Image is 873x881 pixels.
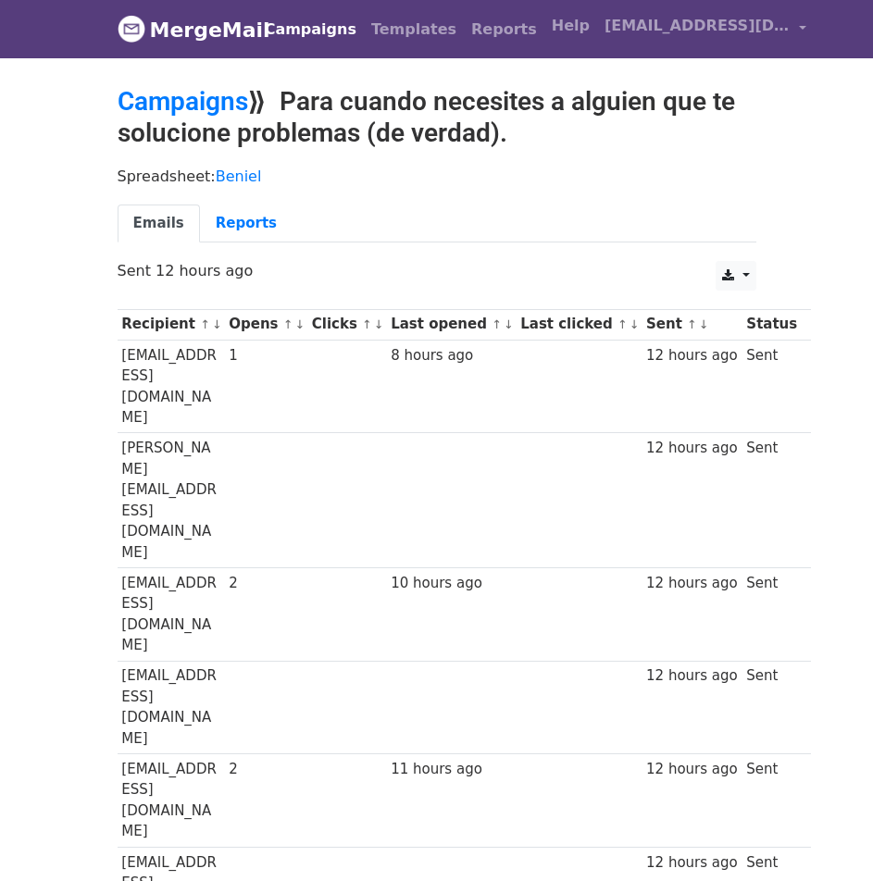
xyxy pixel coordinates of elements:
[742,340,802,433] td: Sent
[742,567,802,661] td: Sent
[646,573,738,594] div: 12 hours ago
[229,573,303,594] div: 2
[307,309,386,340] th: Clicks
[646,852,738,874] div: 12 hours ago
[200,317,210,331] a: ↑
[118,340,225,433] td: [EMAIL_ADDRESS][DOMAIN_NAME]
[391,759,511,780] div: 11 hours ago
[216,168,262,185] a: Beniel
[118,86,248,117] a: Campaigns
[646,759,738,780] div: 12 hours ago
[780,792,873,881] div: Widget de chat
[364,11,464,48] a: Templates
[391,345,511,366] div: 8 hours ago
[224,309,307,340] th: Opens
[118,15,145,43] img: MergeMail logo
[492,317,502,331] a: ↑
[118,661,225,754] td: [EMAIL_ADDRESS][DOMAIN_NAME]
[646,345,738,366] div: 12 hours ago
[118,86,756,148] h2: ⟫ Para cuando necesites a alguien que te solucione problemas (de verdad).
[118,10,243,49] a: MergeMail
[699,317,709,331] a: ↓
[646,665,738,687] div: 12 hours ago
[687,317,697,331] a: ↑
[118,754,225,848] td: [EMAIL_ADDRESS][DOMAIN_NAME]
[229,345,303,366] div: 1
[597,7,814,51] a: [EMAIL_ADDRESS][DOMAIN_NAME]
[642,309,742,340] th: Sent
[391,573,511,594] div: 10 hours ago
[200,205,293,242] a: Reports
[118,567,225,661] td: [EMAIL_ADDRESS][DOMAIN_NAME]
[742,433,802,568] td: Sent
[118,167,756,186] p: Spreadsheet:
[742,309,802,340] th: Status
[780,792,873,881] iframe: Chat Widget
[742,754,802,848] td: Sent
[646,438,738,459] div: 12 hours ago
[283,317,293,331] a: ↑
[386,309,516,340] th: Last opened
[504,317,514,331] a: ↓
[118,433,225,568] td: [PERSON_NAME][EMAIL_ADDRESS][DOMAIN_NAME]
[605,15,790,37] span: [EMAIL_ADDRESS][DOMAIN_NAME]
[742,661,802,754] td: Sent
[118,205,200,242] a: Emails
[118,309,225,340] th: Recipient
[617,317,628,331] a: ↑
[118,261,756,280] p: Sent 12 hours ago
[295,317,306,331] a: ↓
[257,11,364,48] a: Campaigns
[212,317,222,331] a: ↓
[630,317,640,331] a: ↓
[229,759,303,780] div: 2
[362,317,372,331] a: ↑
[374,317,384,331] a: ↓
[516,309,642,340] th: Last clicked
[464,11,544,48] a: Reports
[544,7,597,44] a: Help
